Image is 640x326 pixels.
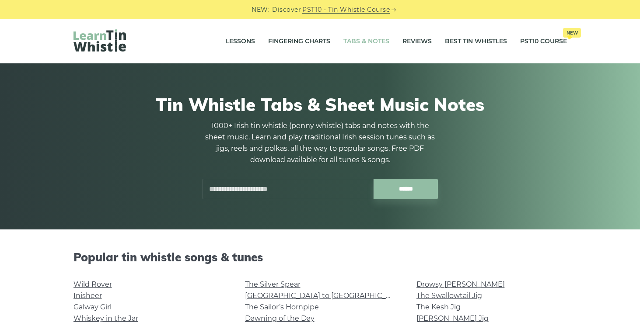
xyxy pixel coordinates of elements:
[343,31,389,52] a: Tabs & Notes
[245,291,406,300] a: [GEOGRAPHIC_DATA] to [GEOGRAPHIC_DATA]
[73,250,567,264] h2: Popular tin whistle songs & tunes
[73,291,102,300] a: Inisheer
[226,31,255,52] a: Lessons
[245,280,301,288] a: The Silver Spear
[416,314,489,323] a: [PERSON_NAME] Jig
[445,31,507,52] a: Best Tin Whistles
[416,280,505,288] a: Drowsy [PERSON_NAME]
[520,31,567,52] a: PST10 CourseNew
[402,31,432,52] a: Reviews
[268,31,330,52] a: Fingering Charts
[416,291,482,300] a: The Swallowtail Jig
[73,314,138,323] a: Whiskey in the Jar
[245,314,315,323] a: Dawning of the Day
[202,120,438,166] p: 1000+ Irish tin whistle (penny whistle) tabs and notes with the sheet music. Learn and play tradi...
[73,280,112,288] a: Wild Rover
[416,303,461,311] a: The Kesh Jig
[73,94,567,115] h1: Tin Whistle Tabs & Sheet Music Notes
[73,29,126,52] img: LearnTinWhistle.com
[245,303,319,311] a: The Sailor’s Hornpipe
[73,303,112,311] a: Galway Girl
[563,28,581,38] span: New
